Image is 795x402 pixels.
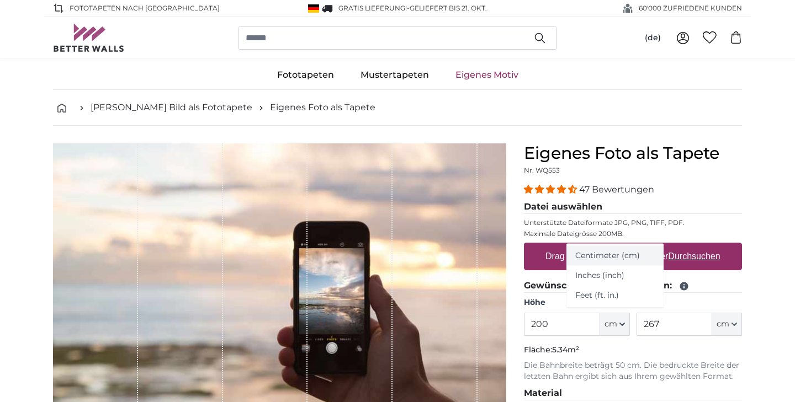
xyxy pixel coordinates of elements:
img: Betterwalls [53,24,125,52]
span: 47 Bewertungen [579,184,654,195]
span: 60'000 ZUFRIEDENE KUNDEN [639,3,742,13]
span: Geliefert bis 21. Okt. [410,4,487,12]
span: GRATIS Lieferung! [338,4,407,12]
a: Centimeter (cm) [566,246,664,266]
legend: Material [524,387,742,400]
a: Fototapeten [264,61,347,89]
span: 4.38 stars [524,184,579,195]
label: Höhe [524,297,629,308]
p: Fläche: [524,345,742,356]
button: cm [600,313,630,336]
a: Feet (ft. in.) [566,286,664,305]
a: Inches (inch) [566,266,664,286]
a: Mustertapeten [347,61,442,89]
p: Unterstützte Dateiformate JPG, PNG, TIFF, PDF. [524,218,742,227]
span: cm [605,319,617,330]
span: - [407,4,487,12]
label: Breite [637,297,742,308]
span: Fototapeten nach [GEOGRAPHIC_DATA] [70,3,220,13]
label: Drag & Drop Ihrer Dateien oder [541,245,725,267]
a: [PERSON_NAME] Bild als Fototapete [91,101,252,114]
p: Die Bahnbreite beträgt 50 cm. Die bedruckte Breite der letzten Bahn ergibt sich aus Ihrem gewählt... [524,360,742,382]
h1: Eigenes Foto als Tapete [524,143,742,163]
span: Nr. WQ553 [524,166,560,174]
a: Eigenes Motiv [442,61,532,89]
img: Deutschland [308,4,319,13]
button: (de) [636,28,670,48]
span: cm [717,319,729,330]
legend: Gewünschtes Format eingeben: [524,279,742,293]
nav: breadcrumbs [53,90,742,126]
a: Eigenes Foto als Tapete [270,101,375,114]
legend: Datei auswählen [524,200,742,214]
span: 5.34m² [552,345,579,355]
p: Maximale Dateigrösse 200MB. [524,229,742,238]
u: Durchsuchen [669,251,720,261]
button: cm [712,313,742,336]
